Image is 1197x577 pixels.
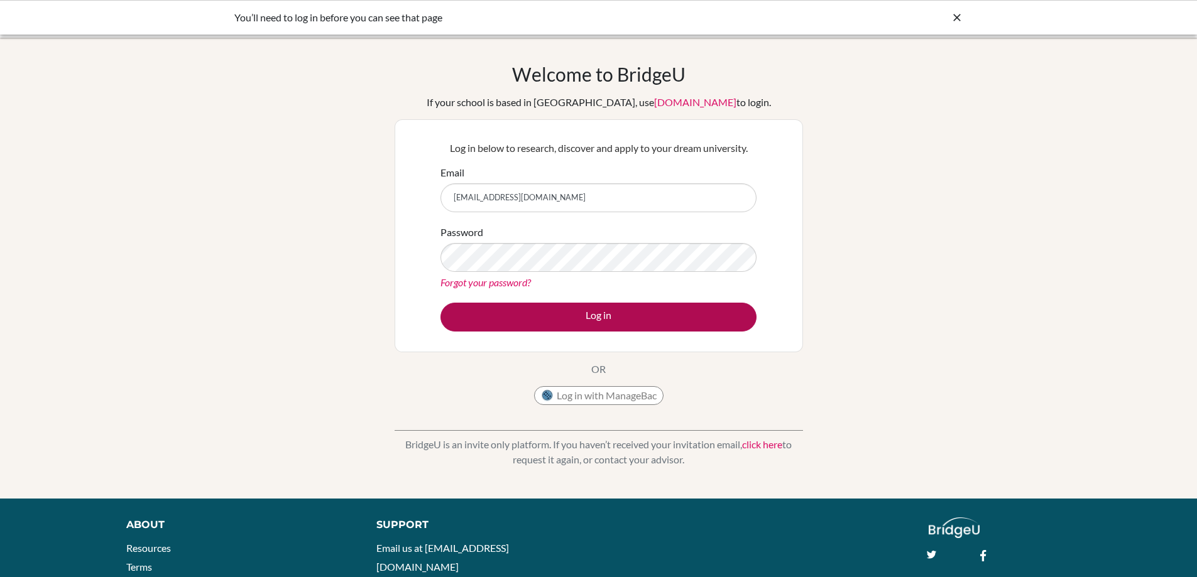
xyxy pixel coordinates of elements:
img: logo_white@2x-f4f0deed5e89b7ecb1c2cc34c3e3d731f90f0f143d5ea2071677605dd97b5244.png [929,517,980,538]
p: BridgeU is an invite only platform. If you haven’t received your invitation email, to request it ... [395,437,803,467]
p: Log in below to research, discover and apply to your dream university. [440,141,757,156]
a: Terms [126,561,152,573]
a: [DOMAIN_NAME] [654,96,736,108]
div: About [126,517,348,532]
p: OR [591,362,606,377]
a: Email us at [EMAIL_ADDRESS][DOMAIN_NAME] [376,542,509,573]
button: Log in with ManageBac [534,386,664,405]
div: If your school is based in [GEOGRAPHIC_DATA], use to login. [427,95,771,110]
button: Log in [440,303,757,332]
a: Forgot your password? [440,276,531,288]
div: Support [376,517,584,532]
h1: Welcome to BridgeU [512,63,686,85]
label: Password [440,225,483,240]
div: You’ll need to log in before you can see that page [234,10,775,25]
a: Resources [126,542,171,554]
a: click here [742,438,782,450]
label: Email [440,165,464,180]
